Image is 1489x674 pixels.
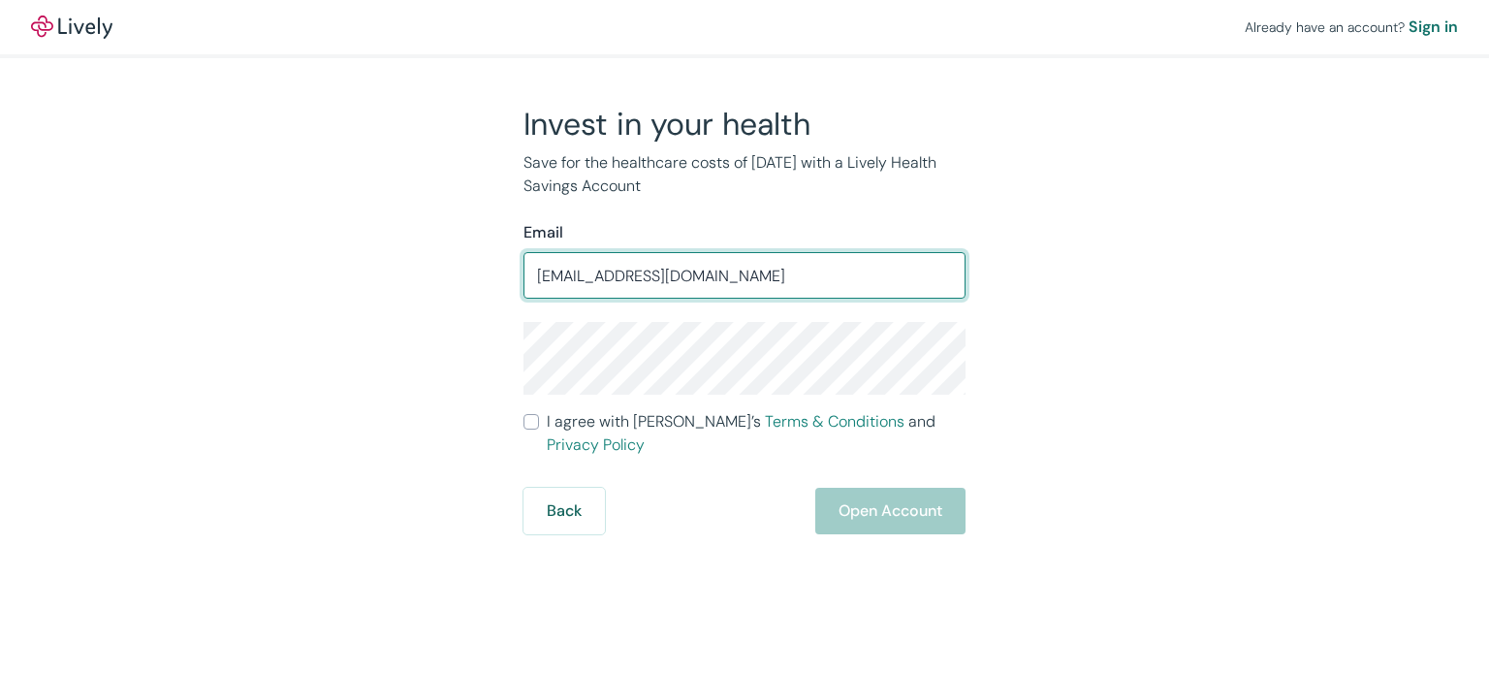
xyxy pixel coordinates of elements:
a: Privacy Policy [547,434,645,455]
p: Save for the healthcare costs of [DATE] with a Lively Health Savings Account [523,151,966,198]
a: LivelyLively [31,16,112,39]
img: Lively [31,16,112,39]
a: Terms & Conditions [765,411,904,432]
h2: Invest in your health [523,105,966,144]
span: I agree with [PERSON_NAME]’s and [547,410,966,457]
div: Already have an account? [1245,16,1458,39]
a: Sign in [1409,16,1458,39]
button: Back [523,488,605,534]
label: Email [523,221,563,244]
